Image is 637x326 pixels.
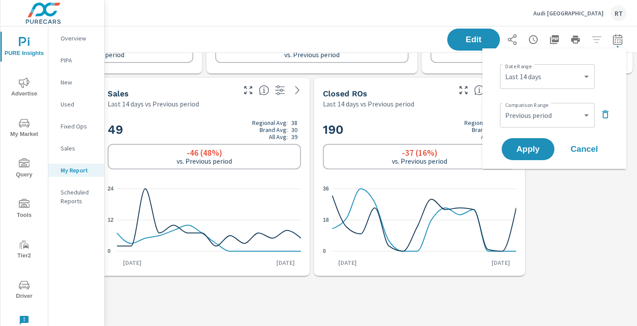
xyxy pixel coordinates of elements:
[323,248,326,254] text: 0
[260,126,288,133] p: Brand Avg:
[61,188,97,205] p: Scheduled Reports
[48,54,104,67] div: PIPA
[48,32,104,45] div: Overview
[108,248,111,254] text: 0
[472,126,500,133] p: Brand Avg:
[61,122,97,131] p: Fixed Ops
[323,99,414,109] p: Last 14 days vs Previous period
[48,76,104,89] div: New
[108,216,114,223] text: 12
[485,258,516,267] p: [DATE]
[3,158,45,180] span: Query
[61,56,97,65] p: PIPA
[291,126,297,133] p: 30
[270,258,301,267] p: [DATE]
[456,36,491,44] span: Edit
[3,77,45,99] span: Advertise
[108,99,199,109] p: Last 14 days vs Previous period
[3,118,45,139] span: My Market
[48,98,104,111] div: Used
[323,89,367,98] h5: Closed ROs
[259,85,269,95] span: Number of vehicles sold by the dealership over the selected date range. [Source: This data is sou...
[252,119,288,126] p: Regional Avg:
[108,185,114,191] text: 24
[3,37,45,59] span: PURE Insights
[48,142,104,155] div: Sales
[269,133,288,140] p: All Avg:
[323,185,329,191] text: 36
[117,258,148,267] p: [DATE]
[291,119,297,126] p: 38
[481,133,500,140] p: All Avg:
[241,83,255,97] button: Make Fullscreen
[177,157,232,165] p: vs. Previous period
[291,133,297,140] p: 39
[402,148,438,157] h6: -37 (16%)
[392,157,447,165] p: vs. Previous period
[464,119,500,126] p: Regional Avg:
[533,9,604,17] p: Audi [GEOGRAPHIC_DATA]
[48,164,104,177] div: My Report
[3,280,45,301] span: Driver
[323,119,516,140] h2: 190
[61,100,97,109] p: Used
[48,120,104,133] div: Fixed Ops
[3,239,45,261] span: Tier2
[284,51,340,59] p: vs. Previous period
[61,78,97,87] p: New
[290,83,304,97] a: See more details in report
[108,119,301,140] h2: 49
[474,85,485,95] span: Number of Repair Orders Closed by the selected dealership group over the selected time range. [So...
[61,144,97,153] p: Sales
[567,145,602,153] span: Cancel
[609,31,626,48] button: Select Date Range
[456,83,471,97] button: Make Fullscreen
[447,29,500,51] button: Edit
[332,258,363,267] p: [DATE]
[611,5,626,21] div: RT
[558,138,611,160] button: Cancel
[61,34,97,43] p: Overview
[61,166,97,175] p: My Report
[108,89,129,98] h5: Sales
[502,138,554,160] button: Apply
[323,216,329,223] text: 18
[48,186,104,208] div: Scheduled Reports
[187,148,222,157] h6: -46 (48%)
[3,199,45,220] span: Tools
[510,145,546,153] span: Apply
